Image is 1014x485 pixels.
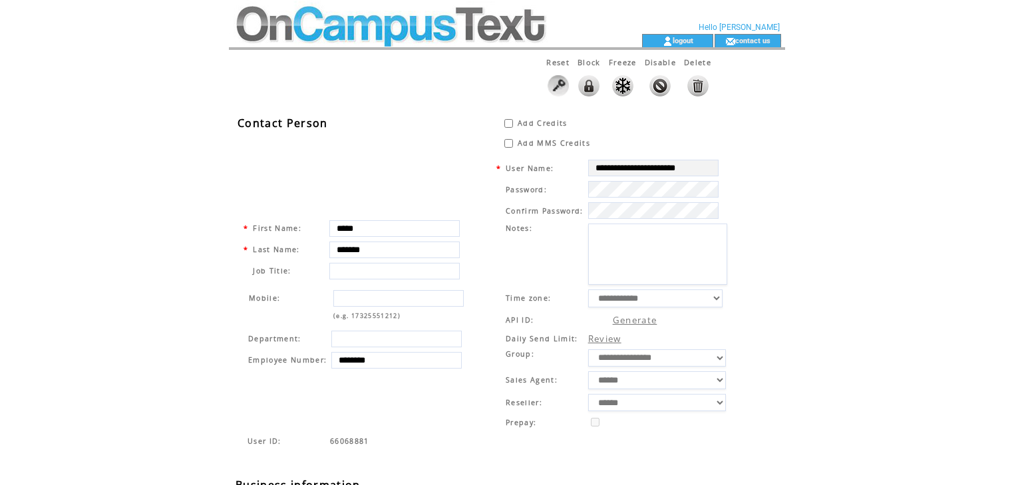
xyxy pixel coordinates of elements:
[588,333,621,345] a: Review
[735,36,770,45] a: contact us
[645,57,676,67] span: This feature will disable any activity. No credits, Landing Pages or Mobile Websites will work. T...
[248,436,281,446] span: Indicates the agent code for sign up page with sales agent or reseller tracking code
[506,315,534,325] span: API ID:
[613,314,657,326] a: Generate
[253,266,291,275] span: Job Title:
[253,245,299,254] span: Last Name:
[506,164,554,173] span: User Name:
[506,418,536,427] span: Prepay:
[238,116,328,130] span: Contact Person
[506,375,558,385] span: Sales Agent:
[612,75,633,96] img: This feature will Freeze any activity. No credits, Landing Pages or Mobile Websites will work. Th...
[506,185,547,194] span: Password:
[725,36,735,47] img: contact_us_icon.gif
[253,224,301,233] span: First Name:
[687,75,709,96] img: This feature will disable any activity and delete all data without a restore option.
[609,57,637,67] span: This feature will Freeze any activity. No credits, Landing Pages or Mobile Websites will work. Th...
[506,206,584,216] span: Confirm Password:
[506,349,534,359] span: Group:
[506,334,578,343] span: Daily Send Limit:
[699,23,780,32] span: Hello [PERSON_NAME]
[506,398,542,407] span: Reseller:
[518,118,568,128] span: Add Credits
[248,355,327,365] span: Employee Number:
[649,75,671,96] img: This feature will disable any activity. No credits, Landing Pages or Mobile Websites will work. T...
[330,436,369,446] span: Indicates the agent code for sign up page with sales agent or reseller tracking code
[673,36,693,45] a: logout
[548,75,569,96] img: Click to reset this user password
[578,57,601,67] span: This feature will lock the ability to login to the system. All activity will remain live such as ...
[248,334,301,343] span: Department:
[249,293,280,303] span: Mobile:
[333,311,401,320] span: (e.g. 17325551212)
[518,138,590,148] span: Add MMS Credits
[663,36,673,47] img: account_icon.gif
[578,75,599,96] img: This feature will lock the ability to login to the system. All activity will remain live such as ...
[546,57,570,67] span: Reset this user password
[506,293,551,303] span: Time zone:
[506,224,532,233] span: Notes:
[684,57,711,67] span: This feature will disable any activity and delete all data without a restore option.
